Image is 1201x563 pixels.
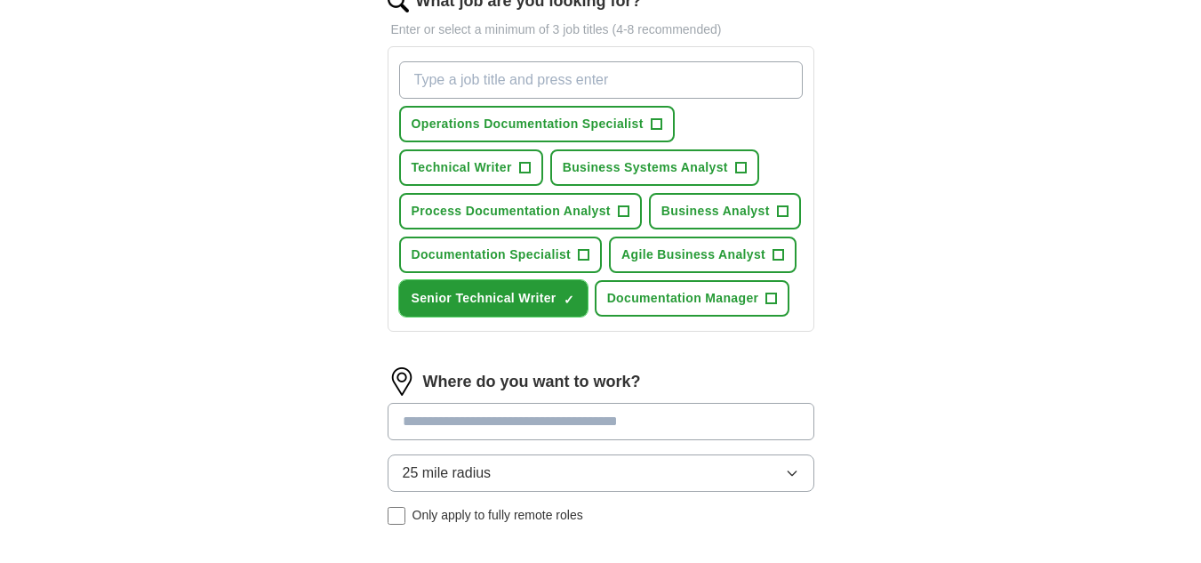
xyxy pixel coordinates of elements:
[399,149,543,186] button: Technical Writer
[388,454,814,492] button: 25 mile radius
[412,115,644,133] span: Operations Documentation Specialist
[399,193,642,229] button: Process Documentation Analyst
[403,462,492,484] span: 25 mile radius
[399,106,675,142] button: Operations Documentation Specialist
[399,61,803,99] input: Type a job title and press enter
[609,237,797,273] button: Agile Business Analyst
[388,507,405,525] input: Only apply to fully remote roles
[388,367,416,396] img: location.png
[621,245,765,264] span: Agile Business Analyst
[550,149,759,186] button: Business Systems Analyst
[595,280,790,317] button: Documentation Manager
[399,280,588,317] button: Senior Technical Writer✓
[412,506,583,525] span: Only apply to fully remote roles
[412,289,556,308] span: Senior Technical Writer
[649,193,801,229] button: Business Analyst
[564,293,574,307] span: ✓
[412,202,611,221] span: Process Documentation Analyst
[607,289,759,308] span: Documentation Manager
[661,202,770,221] span: Business Analyst
[563,158,728,177] span: Business Systems Analyst
[388,20,814,39] p: Enter or select a minimum of 3 job titles (4-8 recommended)
[412,158,512,177] span: Technical Writer
[423,370,641,394] label: Where do you want to work?
[399,237,603,273] button: Documentation Specialist
[412,245,572,264] span: Documentation Specialist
